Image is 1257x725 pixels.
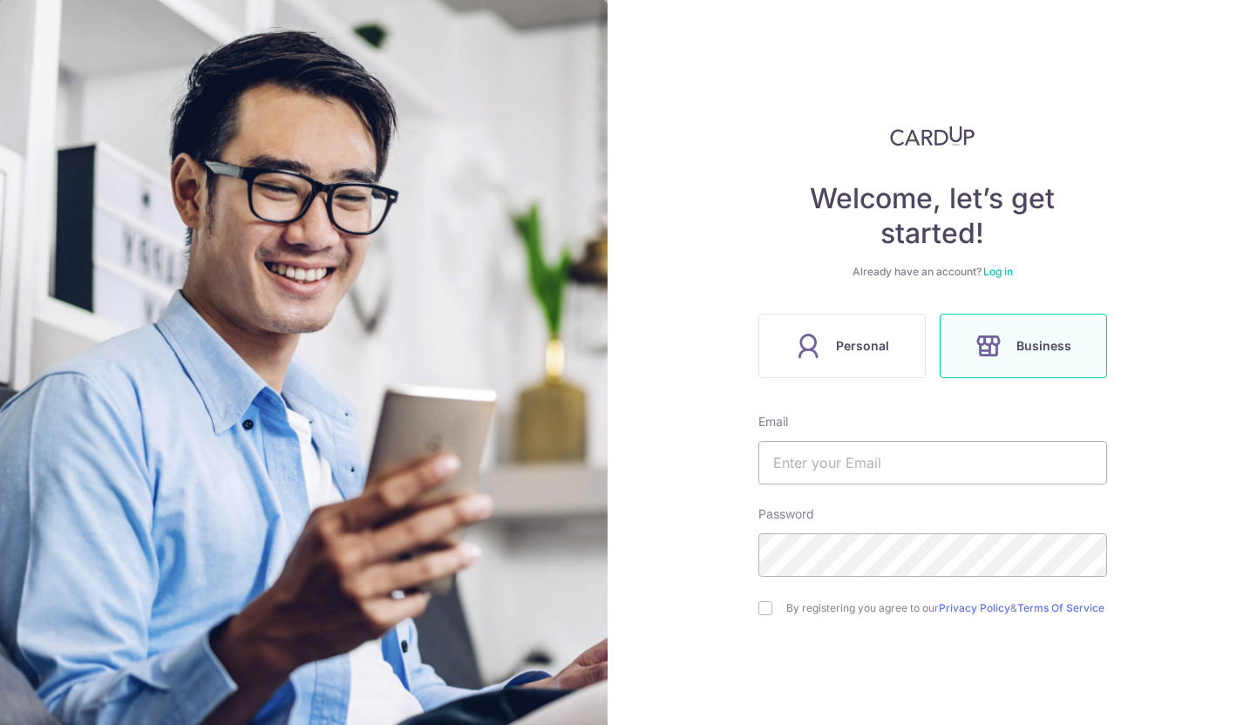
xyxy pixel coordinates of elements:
img: CardUp Logo [890,125,975,146]
h4: Welcome, let’s get started! [758,181,1107,251]
input: Enter your Email [758,441,1107,484]
label: Password [758,505,814,523]
a: Privacy Policy [939,601,1010,614]
span: Business [1016,335,1071,356]
a: Log in [983,265,1013,278]
a: Personal [751,314,933,378]
span: Personal [836,335,889,356]
a: Terms Of Service [1017,601,1104,614]
label: By registering you agree to our & [786,601,1107,615]
iframe: reCAPTCHA [800,650,1065,718]
a: Business [933,314,1114,378]
div: Already have an account? [758,265,1107,279]
label: Email [758,413,788,430]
